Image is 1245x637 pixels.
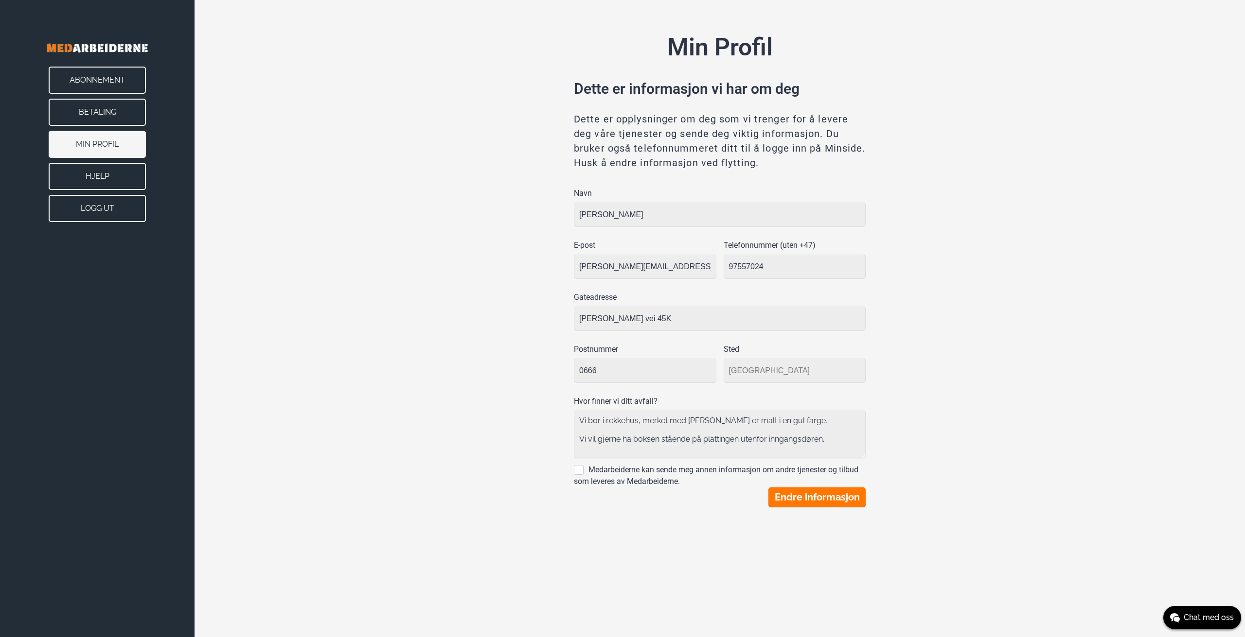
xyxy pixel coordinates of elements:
[724,240,866,251] p: Telefonnummer (uten +47)
[574,112,866,170] p: Dette er opplysninger om deg som vi trenger for å levere deg våre tjenester og sende deg viktig i...
[49,67,146,94] button: Abonnement
[574,78,866,100] h2: Dette er informasjon vi har om deg
[574,411,866,459] textarea: Vi bor i rekkehus, merket med [PERSON_NAME] er malt i en gul farge. Vi vil gjerne ha boksen ståen...
[574,29,866,66] h1: Min Profil
[574,292,866,303] p: Gateadresse
[724,344,866,355] p: Sted
[49,131,146,158] button: Min Profil
[574,396,866,407] p: Hvor finner vi ditt avfall?
[1163,606,1241,629] button: Chat med oss
[49,163,146,190] button: Hjelp
[19,29,175,67] img: Banner
[574,240,716,251] p: E-post
[574,188,866,199] p: Navn
[49,99,146,126] button: Betaling
[768,487,866,507] button: Endre informasjon
[574,344,716,355] p: Postnummer
[1184,612,1234,623] span: Chat med oss
[574,465,858,486] span: Medarbeiderne kan sende meg annen informasjon om andre tjenester og tilbud som leveres av Medarbe...
[49,195,146,222] button: Logg ut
